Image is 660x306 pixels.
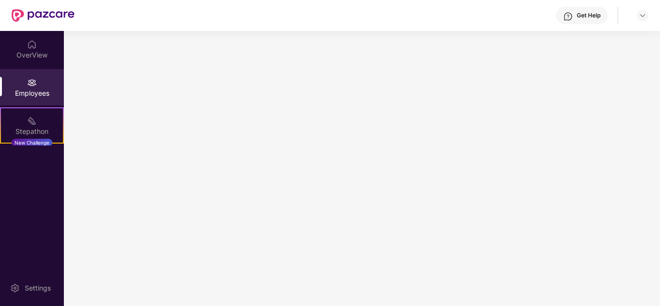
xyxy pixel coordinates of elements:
div: Settings [22,283,54,293]
img: svg+xml;base64,PHN2ZyBpZD0iRW1wbG95ZWVzIiB4bWxucz0iaHR0cDovL3d3dy53My5vcmcvMjAwMC9zdmciIHdpZHRoPS... [27,78,37,87]
img: New Pazcare Logo [12,9,75,22]
img: svg+xml;base64,PHN2ZyBpZD0iRHJvcGRvd24tMzJ4MzIiIHhtbG5zPSJodHRwOi8vd3d3LnczLm9yZy8yMDAwL3N2ZyIgd2... [639,12,646,19]
img: svg+xml;base64,PHN2ZyBpZD0iSGVscC0zMngzMiIgeG1sbnM9Imh0dHA6Ly93d3cudzMub3JnLzIwMDAvc3ZnIiB3aWR0aD... [563,12,573,21]
div: Get Help [577,12,600,19]
div: Stepathon [1,127,63,136]
img: svg+xml;base64,PHN2ZyBpZD0iU2V0dGluZy0yMHgyMCIgeG1sbnM9Imh0dHA6Ly93d3cudzMub3JnLzIwMDAvc3ZnIiB3aW... [10,283,20,293]
img: svg+xml;base64,PHN2ZyB4bWxucz0iaHR0cDovL3d3dy53My5vcmcvMjAwMC9zdmciIHdpZHRoPSIyMSIgaGVpZ2h0PSIyMC... [27,116,37,126]
img: svg+xml;base64,PHN2ZyBpZD0iSG9tZSIgeG1sbnM9Imh0dHA6Ly93d3cudzMub3JnLzIwMDAvc3ZnIiB3aWR0aD0iMjAiIG... [27,40,37,49]
div: New Challenge [12,139,52,146]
